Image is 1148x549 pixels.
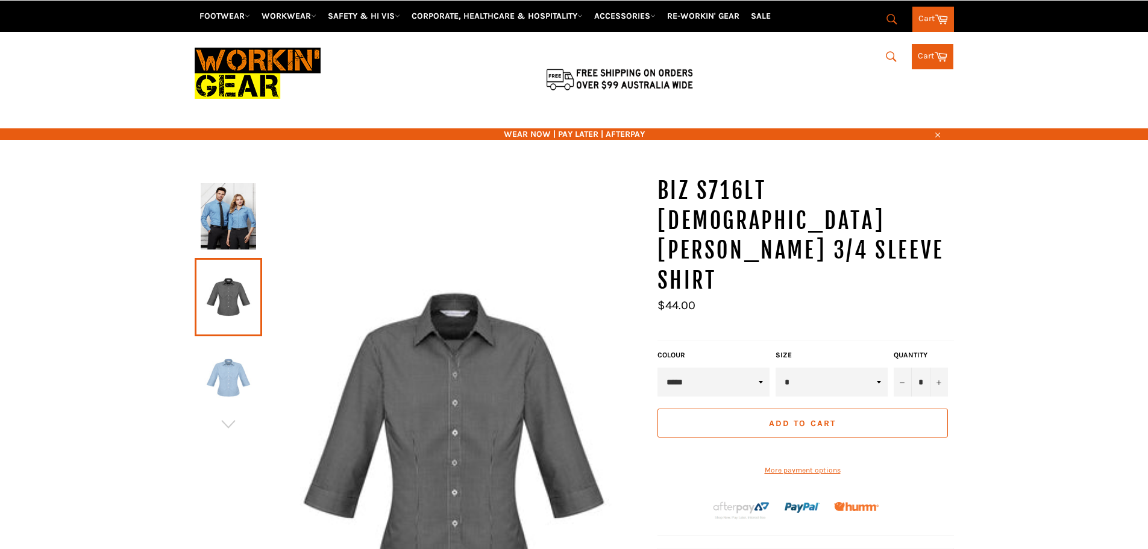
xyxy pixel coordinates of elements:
span: Add to Cart [769,418,836,428]
button: Increase item quantity by one [930,368,948,397]
a: SALE [746,5,776,27]
span: $44.00 [657,298,695,312]
label: COLOUR [657,350,770,360]
img: Afterpay-Logo-on-dark-bg_large.png [712,500,771,521]
img: paypal.png [785,490,820,525]
button: Add to Cart [657,409,948,438]
h1: BIZ S716LT [DEMOGRAPHIC_DATA] [PERSON_NAME] 3/4 Sleeve Shirt [657,176,954,295]
a: More payment options [657,465,948,475]
img: BIZ S716LT Ladies Ellison 3/4 Sleeve Shirt - Workin' Gear [201,183,256,249]
a: FOOTWEAR [195,5,255,27]
button: Reduce item quantity by one [894,368,912,397]
span: WEAR NOW | PAY LATER | AFTERPAY [195,128,954,140]
a: WORKWEAR [257,5,321,27]
a: Cart [912,44,953,69]
label: Quantity [894,350,948,360]
img: Flat $9.95 shipping Australia wide [544,66,695,92]
a: Cart [912,7,954,32]
a: ACCESSORIES [589,5,660,27]
img: Humm_core_logo_RGB-01_300x60px_small_195d8312-4386-4de7-b182-0ef9b6303a37.png [834,502,879,511]
a: SAFETY & HI VIS [323,5,405,27]
img: Workin Gear leaders in Workwear, Safety Boots, PPE, Uniforms. Australia's No.1 in Workwear [195,39,321,107]
a: RE-WORKIN' GEAR [662,5,744,27]
img: BIZ S716LT Ladies Ellison 3/4 Sleeve Shirt - Workin' Gear [201,345,256,411]
a: CORPORATE, HEALTHCARE & HOSPITALITY [407,5,588,27]
label: Size [776,350,888,360]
